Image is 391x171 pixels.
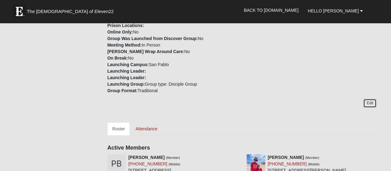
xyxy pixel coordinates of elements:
small: (Member) [166,156,180,160]
strong: [PERSON_NAME] Wrap Around Care: [107,49,184,54]
span: The [DEMOGRAPHIC_DATA] of Eleven22 [27,8,114,15]
strong: Group Format: [107,88,138,93]
a: Back to [DOMAIN_NAME] [239,2,303,18]
strong: Online Only: [107,29,133,34]
a: Hello [PERSON_NAME] [303,3,368,19]
a: The [DEMOGRAPHIC_DATA] of Eleven22 [10,2,134,18]
a: Attendance [130,122,162,135]
span: Hello [PERSON_NAME] [308,8,359,13]
small: (Member) [305,156,319,160]
strong: Launching Campus: [107,62,149,67]
strong: On Break: [107,56,128,61]
strong: Group Was Launched from Discover Group: [107,36,198,41]
a: Edit [363,99,376,108]
strong: Prison Locations: [107,23,144,28]
img: Eleven22 logo [13,5,25,18]
h4: Active Members [107,145,376,151]
strong: [PERSON_NAME] [128,155,164,160]
strong: Meeting Method: [107,43,142,47]
strong: Launching Group: [107,82,145,87]
strong: Launching Leader: [107,69,146,74]
a: Roster [107,122,130,135]
strong: Launching Leader: [107,75,146,80]
strong: [PERSON_NAME] [268,155,304,160]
